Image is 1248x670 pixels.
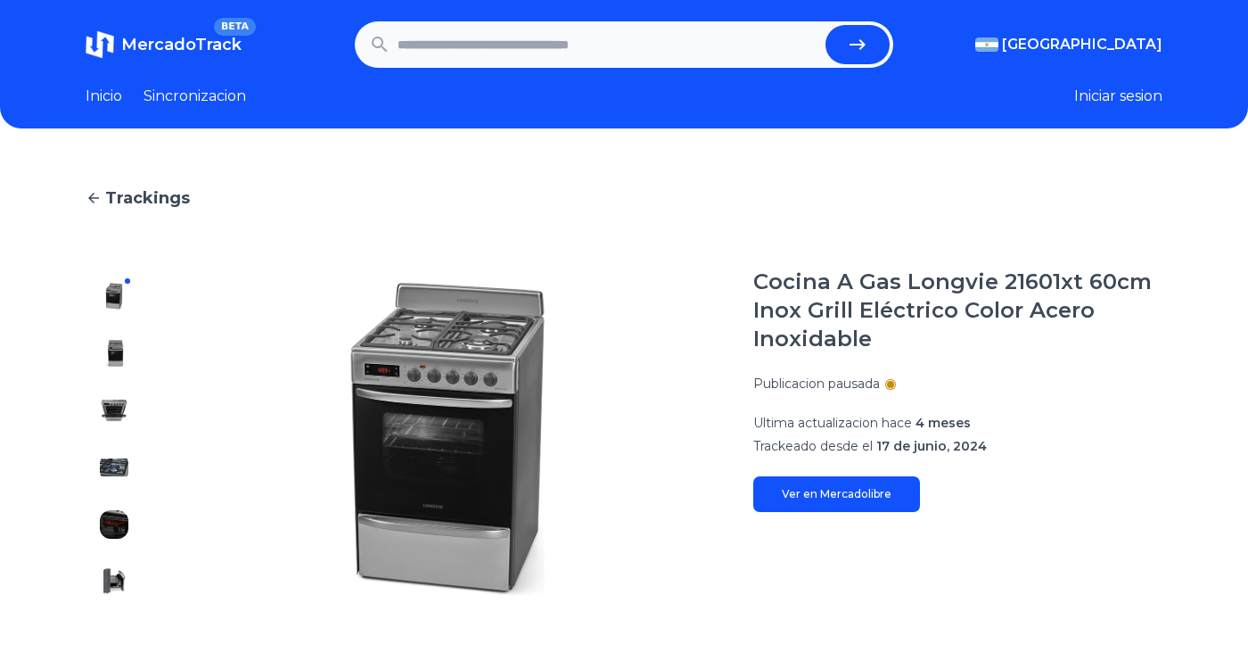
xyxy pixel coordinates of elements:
img: Cocina A Gas Longvie 21601xt 60cm Inox Grill Eléctrico Color Acero Inoxidable [178,268,718,610]
img: Cocina A Gas Longvie 21601xt 60cm Inox Grill Eléctrico Color Acero Inoxidable [100,396,128,425]
a: Sincronizacion [144,86,246,107]
p: Publicacion pausada [753,375,880,393]
span: BETA [214,18,256,36]
img: Cocina A Gas Longvie 21601xt 60cm Inox Grill Eléctrico Color Acero Inoxidable [100,339,128,368]
a: Trackings [86,186,1162,211]
img: Cocina A Gas Longvie 21601xt 60cm Inox Grill Eléctrico Color Acero Inoxidable [100,510,128,539]
img: Argentina [975,37,998,52]
button: Iniciar sesion [1074,86,1162,107]
a: MercadoTrackBETA [86,30,242,59]
span: Trackings [105,186,190,211]
img: Cocina A Gas Longvie 21601xt 60cm Inox Grill Eléctrico Color Acero Inoxidable [100,282,128,310]
span: Ultima actualizacion hace [753,415,912,431]
a: Inicio [86,86,122,107]
span: MercadoTrack [121,35,242,54]
span: [GEOGRAPHIC_DATA] [1002,34,1162,55]
button: [GEOGRAPHIC_DATA] [975,34,1162,55]
h1: Cocina A Gas Longvie 21601xt 60cm Inox Grill Eléctrico Color Acero Inoxidable [753,268,1162,353]
span: 17 de junio, 2024 [876,438,987,454]
a: Ver en Mercadolibre [753,476,920,512]
img: Cocina A Gas Longvie 21601xt 60cm Inox Grill Eléctrico Color Acero Inoxidable [100,453,128,482]
img: Cocina A Gas Longvie 21601xt 60cm Inox Grill Eléctrico Color Acero Inoxidable [100,567,128,596]
span: 4 meses [915,415,971,431]
span: Trackeado desde el [753,438,873,454]
img: MercadoTrack [86,30,114,59]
